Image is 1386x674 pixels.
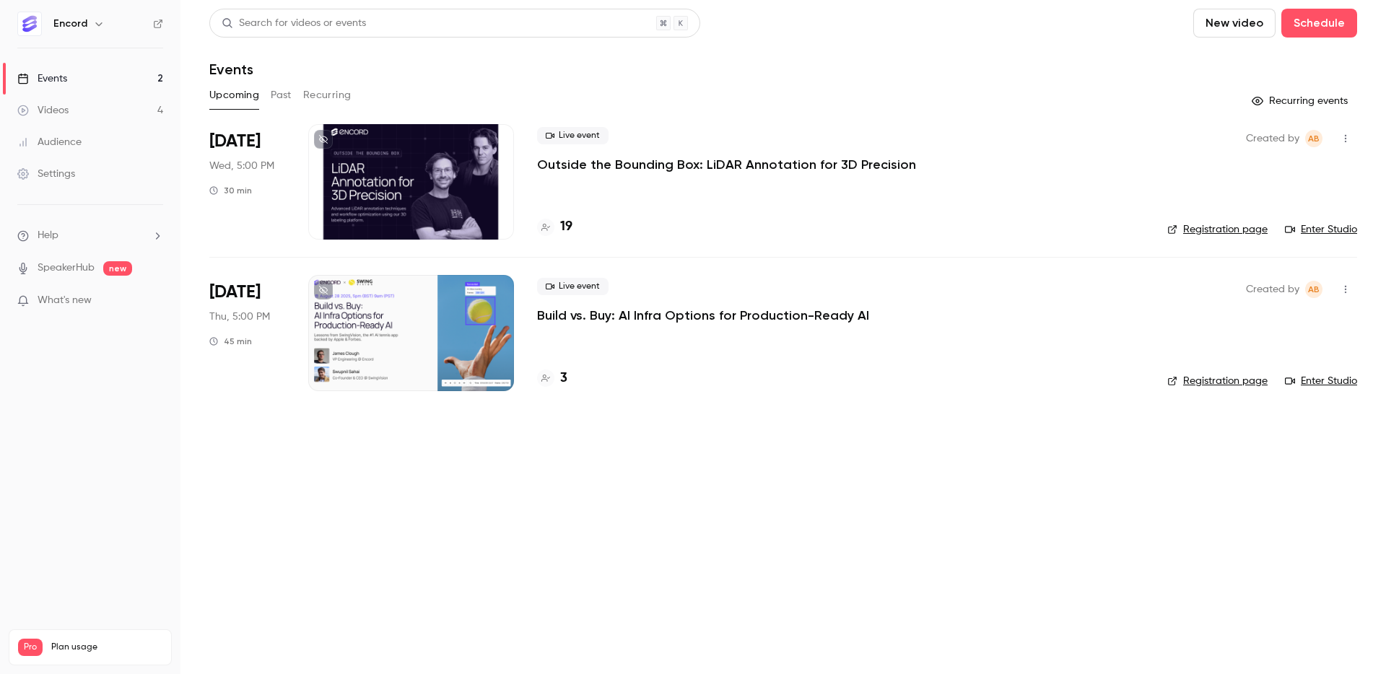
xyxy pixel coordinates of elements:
img: Encord [18,12,41,35]
span: Annabel Benjamin [1305,281,1322,298]
button: Recurring [303,84,352,107]
div: Search for videos or events [222,16,366,31]
h4: 19 [560,217,572,237]
span: Live event [537,278,609,295]
button: Upcoming [209,84,259,107]
a: Build vs. Buy: AI Infra Options for Production-Ready AI [537,307,869,324]
span: Pro [18,639,43,656]
h1: Events [209,61,253,78]
span: AB [1308,281,1320,298]
h6: Encord [53,17,87,31]
button: Schedule [1281,9,1357,38]
span: Annabel Benjamin [1305,130,1322,147]
span: [DATE] [209,281,261,304]
a: Enter Studio [1285,374,1357,388]
div: Aug 28 Thu, 5:00 PM (Europe/London) [209,275,285,390]
span: new [103,261,132,276]
span: Help [38,228,58,243]
span: Created by [1246,130,1299,147]
span: [DATE] [209,130,261,153]
div: Audience [17,135,82,149]
a: Outside the Bounding Box: LiDAR Annotation for 3D Precision [537,156,916,173]
div: Aug 20 Wed, 5:00 PM (Europe/London) [209,124,285,240]
a: Registration page [1167,374,1268,388]
span: What's new [38,293,92,308]
div: Events [17,71,67,86]
span: Created by [1246,281,1299,298]
h4: 3 [560,369,567,388]
button: New video [1193,9,1276,38]
span: Thu, 5:00 PM [209,310,270,324]
span: Live event [537,127,609,144]
button: Past [271,84,292,107]
div: 30 min [209,185,252,196]
a: SpeakerHub [38,261,95,276]
div: 45 min [209,336,252,347]
a: 3 [537,369,567,388]
span: AB [1308,130,1320,147]
div: Videos [17,103,69,118]
a: Enter Studio [1285,222,1357,237]
div: Settings [17,167,75,181]
iframe: Noticeable Trigger [146,294,163,307]
a: 19 [537,217,572,237]
span: Wed, 5:00 PM [209,159,274,173]
li: help-dropdown-opener [17,228,163,243]
span: Plan usage [51,642,162,653]
button: Recurring events [1245,89,1357,113]
a: Registration page [1167,222,1268,237]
